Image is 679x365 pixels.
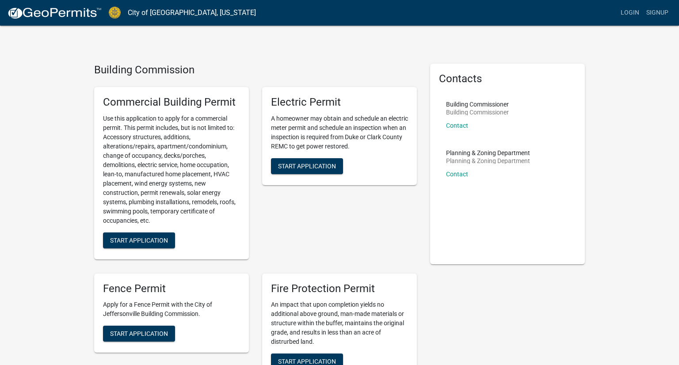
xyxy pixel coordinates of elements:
p: Building Commissioner [446,101,509,107]
p: Building Commissioner [446,109,509,115]
button: Start Application [103,326,175,342]
a: City of [GEOGRAPHIC_DATA], [US_STATE] [128,5,256,20]
p: Use this application to apply for a commercial permit. This permit includes, but is not limited t... [103,114,240,225]
h5: Fire Protection Permit [271,282,408,295]
img: City of Jeffersonville, Indiana [109,7,121,19]
p: Planning & Zoning Department [446,158,530,164]
button: Start Application [271,158,343,174]
h5: Electric Permit [271,96,408,109]
h4: Building Commission [94,64,417,76]
a: Contact [446,171,468,178]
p: Planning & Zoning Department [446,150,530,156]
span: Start Application [110,236,168,243]
p: Apply for a Fence Permit with the City of Jeffersonville Building Commission. [103,300,240,319]
a: Login [617,4,643,21]
span: Start Application [278,358,336,365]
span: Start Application [110,330,168,337]
p: An impact that upon completion yields no additional above ground, man-made materials or structure... [271,300,408,346]
p: A homeowner may obtain and schedule an electric meter permit and schedule an inspection when an i... [271,114,408,151]
h5: Contacts [439,72,576,85]
a: Contact [446,122,468,129]
h5: Commercial Building Permit [103,96,240,109]
button: Start Application [103,232,175,248]
h5: Fence Permit [103,282,240,295]
a: Signup [643,4,672,21]
span: Start Application [278,162,336,169]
